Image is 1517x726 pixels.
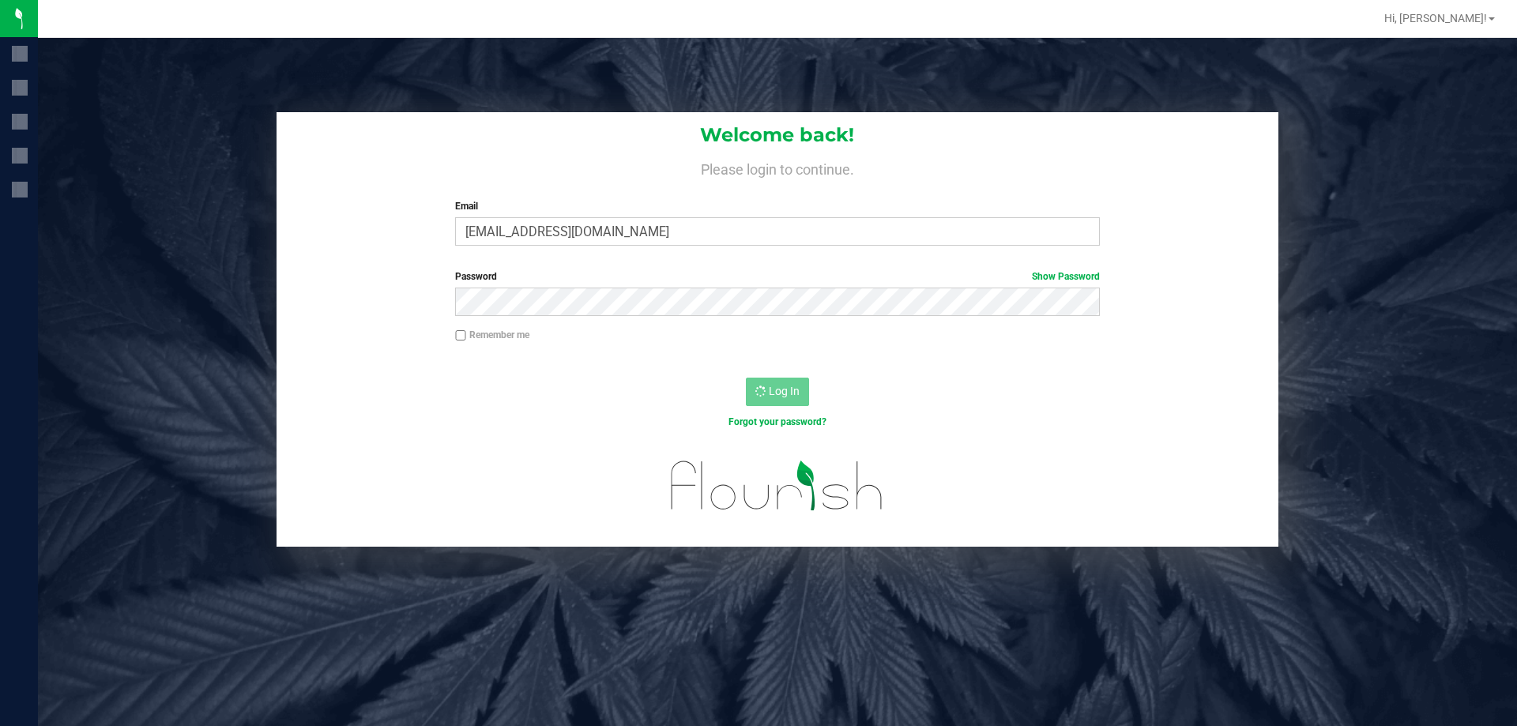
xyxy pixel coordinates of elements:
[277,125,1278,145] h1: Welcome back!
[769,385,800,397] span: Log In
[652,446,902,526] img: flourish_logo.svg
[277,158,1278,177] h4: Please login to continue.
[455,328,529,342] label: Remember me
[455,330,466,341] input: Remember me
[455,271,497,282] span: Password
[728,416,826,427] a: Forgot your password?
[746,378,809,406] button: Log In
[455,199,1099,213] label: Email
[1384,12,1487,24] span: Hi, [PERSON_NAME]!
[1032,271,1100,282] a: Show Password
